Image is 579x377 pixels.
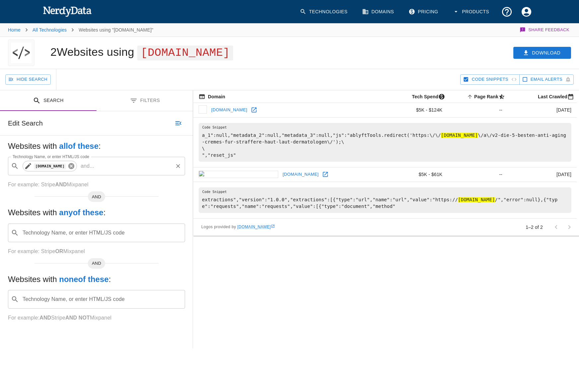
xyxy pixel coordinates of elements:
[519,23,571,37] button: Share Feedback
[173,161,183,171] button: Clear
[8,118,43,129] h6: Edit Search
[32,27,67,33] a: All Technologies
[517,2,536,22] button: Account Settings
[449,2,494,22] button: Products
[8,314,185,322] p: For example: Stripe Mixpanel
[448,103,508,118] td: --
[249,105,259,115] a: Open bionera.nl in new window
[59,208,103,217] b: any of these
[199,171,278,178] img: medicosmetica.com icon
[79,27,153,33] p: Websites using "[DOMAIN_NAME]"
[199,187,571,213] pre: extractions","version":"1.0.0","extractions":[{"type":"url","name":"url","value":"https:// /","er...
[8,181,185,189] p: For example: Stripe Mixpanel
[513,47,571,59] button: Download
[8,247,185,255] p: For example: Stripe Mixpanel
[358,2,399,22] a: Domains
[519,74,574,85] button: Get email alerts with newly found website results. Click to enable.
[137,46,233,60] span: [DOMAIN_NAME]
[210,105,249,115] a: [DOMAIN_NAME]
[531,76,562,83] span: Get email alerts with newly found website results. Click to enable.
[508,103,577,118] td: [DATE]
[8,207,185,218] h5: Websites with :
[50,46,233,58] h1: 2 Websites using
[5,74,51,85] button: Hide Search
[441,133,478,138] hl: [DOMAIN_NAME]
[78,162,97,170] p: and ...
[8,23,153,37] nav: breadcrumb
[11,40,32,66] img: "medicosmetica.com" logo
[199,123,571,162] pre: a_1":null,"metadata_2":null,"metadata_3":null,"js":"ablyftTools.redirect('https:\/\/ \/a\/v2-die-...
[296,2,353,22] a: Technologies
[55,182,67,187] b: AND
[497,2,517,22] button: Support and Documentation
[546,330,571,355] iframe: Drift Widget Chat Controller
[43,5,92,18] img: NerdyData.com
[8,274,185,285] h5: Websites with :
[320,169,330,179] a: Open medicosmetica.com in new window
[466,93,508,101] span: A page popularity ranking based on a domain's backlinks. Smaller numbers signal more popular doma...
[88,194,105,200] span: AND
[201,224,275,231] span: Logos provided by
[460,74,519,85] button: Hide Code Snippets
[59,141,98,150] b: all of these
[403,93,448,101] span: The estimated minimum and maximum annual tech spend each webpage has, based on the free, freemium...
[384,103,448,118] td: $5K - $124K
[526,224,543,231] p: 1–2 of 2
[472,76,508,83] span: Hide Code Snippets
[55,248,63,254] b: OR
[237,225,275,229] a: [DOMAIN_NAME]
[281,169,320,180] a: [DOMAIN_NAME]
[39,315,51,321] b: AND
[13,154,89,159] label: Technology Name, or enter HTML/JS code
[96,90,193,111] button: Filters
[23,161,77,171] div: [DOMAIN_NAME]
[65,315,90,321] b: AND NOT
[8,141,185,151] h5: Websites with :
[529,93,577,101] span: Most recent date this website was successfully crawled
[8,27,21,33] a: Home
[34,163,66,169] code: [DOMAIN_NAME]
[508,167,577,182] td: [DATE]
[199,93,225,101] span: The registered domain name (i.e. "nerdydata.com").
[59,275,108,284] b: none of these
[458,197,495,202] hl: [DOMAIN_NAME]
[384,167,448,182] td: $5K - $61K
[405,2,443,22] a: Pricing
[88,260,105,267] span: AND
[199,105,207,114] img: bionera.nl icon
[448,167,508,182] td: --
